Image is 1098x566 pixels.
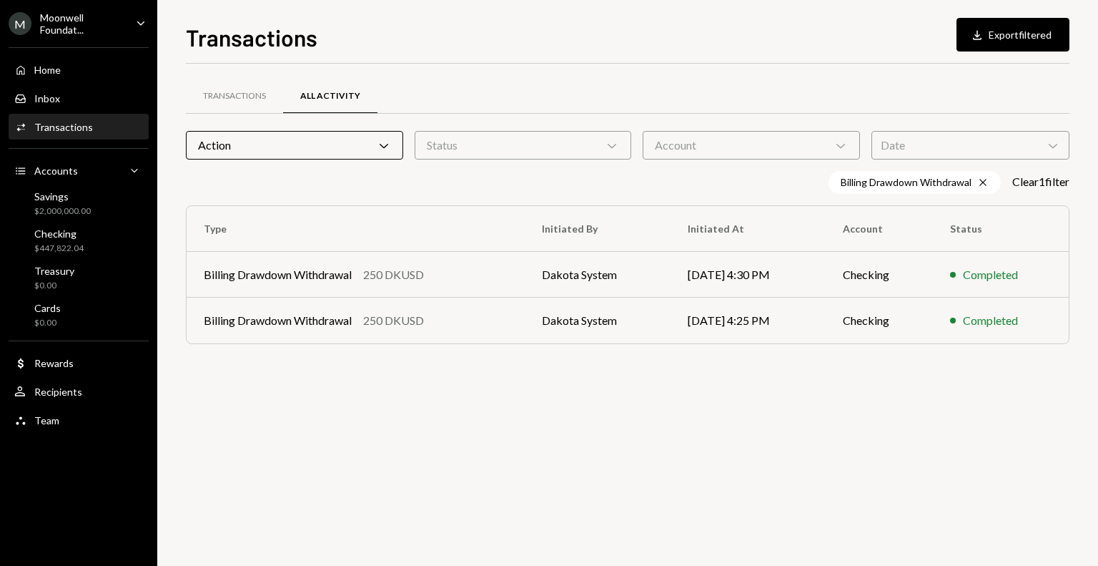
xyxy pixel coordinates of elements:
[34,165,78,177] div: Accounts
[40,11,124,36] div: Moonwell Foundat...
[829,171,1001,194] div: Billing Drawdown Withdrawal
[643,131,860,160] div: Account
[963,266,1018,283] div: Completed
[34,64,61,76] div: Home
[34,205,91,218] div: $2,000,000.00
[34,317,61,329] div: $0.00
[34,302,61,314] div: Cards
[204,312,352,329] div: Billing Drawdown Withdrawal
[187,206,525,252] th: Type
[525,298,670,343] td: Dakota System
[34,357,74,369] div: Rewards
[283,78,377,114] a: All Activity
[34,243,84,255] div: $447,822.04
[826,206,933,252] th: Account
[34,265,74,277] div: Treasury
[415,131,632,160] div: Status
[34,190,91,203] div: Savings
[871,131,1069,160] div: Date
[363,266,424,283] div: 250 DKUSD
[671,252,826,298] td: [DATE] 4:30 PM
[9,157,149,183] a: Accounts
[9,407,149,433] a: Team
[186,78,283,114] a: Transactions
[186,23,317,52] h1: Transactions
[9,379,149,404] a: Recipients
[34,92,60,104] div: Inbox
[9,298,149,332] a: Cards$0.00
[671,206,826,252] th: Initiated At
[956,18,1069,52] button: Exportfiltered
[1012,175,1069,190] button: Clear1filter
[525,252,670,298] td: Dakota System
[9,260,149,295] a: Treasury$0.00
[9,223,149,258] a: Checking$447,822.04
[9,114,149,140] a: Transactions
[671,298,826,343] td: [DATE] 4:25 PM
[826,298,933,343] td: Checking
[525,206,670,252] th: Initiated By
[300,90,360,102] div: All Activity
[933,206,1069,252] th: Status
[963,312,1018,329] div: Completed
[826,252,933,298] td: Checking
[34,280,74,292] div: $0.00
[186,131,403,160] div: Action
[34,386,82,398] div: Recipients
[363,312,424,329] div: 250 DKUSD
[204,266,352,283] div: Billing Drawdown Withdrawal
[9,350,149,376] a: Rewards
[9,186,149,220] a: Savings$2,000,000.00
[9,57,149,82] a: Home
[9,12,31,35] div: M
[34,414,59,426] div: Team
[34,228,84,240] div: Checking
[203,90,266,102] div: Transactions
[9,85,149,111] a: Inbox
[34,121,93,133] div: Transactions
